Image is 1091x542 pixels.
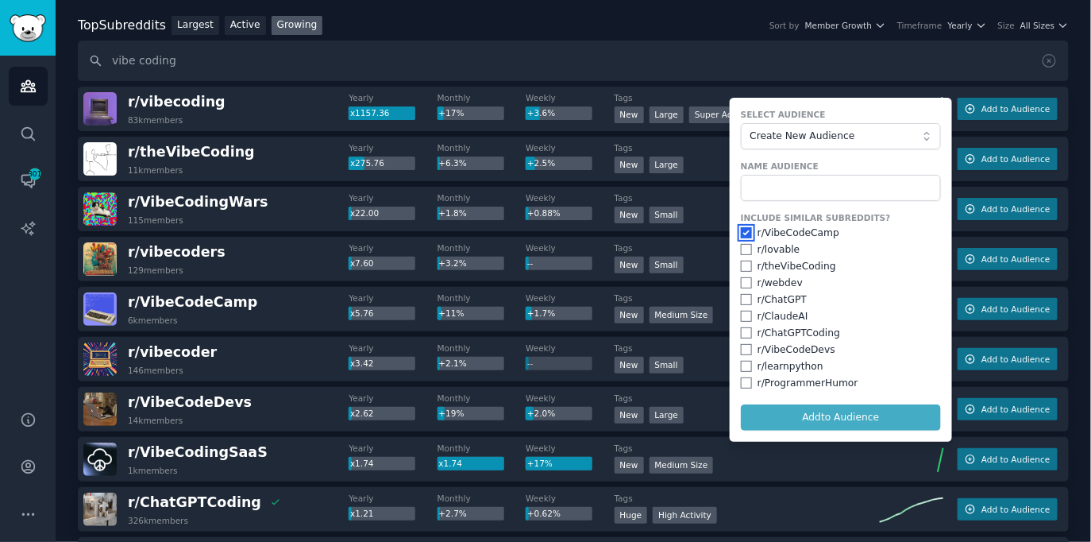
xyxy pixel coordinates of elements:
[83,343,117,376] img: vibecoder
[1020,20,1054,31] span: All Sizes
[650,407,684,424] div: Large
[526,142,614,153] dt: Weekly
[527,258,534,268] span: --
[128,94,226,110] span: r/ vibecoding
[615,343,880,354] dt: Tags
[526,443,614,454] dt: Weekly
[438,242,526,254] dt: Monthly
[615,142,880,153] dt: Tags
[439,258,467,268] span: +3.2%
[527,459,553,468] span: +17%
[439,208,467,218] span: +1.8%
[83,242,117,276] img: vibecoders
[526,292,614,304] dt: Weekly
[128,515,188,526] div: 326k members
[527,308,555,318] span: +1.7%
[128,244,226,260] span: r/ vibecoders
[526,393,614,404] dt: Weekly
[750,130,923,144] span: Create New Audience
[128,194,268,210] span: r/ VibeCodingWars
[615,192,880,203] dt: Tags
[527,208,561,218] span: +0.88%
[349,493,437,504] dt: Yearly
[128,365,183,376] div: 146 members
[83,192,117,226] img: VibeCodingWars
[526,242,614,254] dt: Weekly
[741,123,941,150] button: Create New Audience
[689,106,754,123] div: Super Active
[981,103,1050,114] span: Add to Audience
[998,20,1016,31] div: Size
[897,20,943,31] div: Timeframe
[650,207,684,223] div: Small
[758,360,823,374] div: r/ learnpython
[439,459,463,468] span: x1.74
[350,308,374,318] span: x5.76
[615,357,644,374] div: New
[438,142,526,153] dt: Monthly
[438,443,526,454] dt: Monthly
[128,265,183,276] div: 129 members
[948,20,987,31] button: Yearly
[349,292,437,304] dt: Yearly
[438,292,526,304] dt: Monthly
[981,153,1050,165] span: Add to Audience
[439,509,467,518] span: +2.7%
[438,493,526,504] dt: Monthly
[527,158,555,168] span: +2.5%
[439,158,467,168] span: +6.3%
[83,393,117,426] img: VibeCodeDevs
[526,192,614,203] dt: Weekly
[527,108,555,118] span: +3.6%
[350,258,374,268] span: x7.60
[526,92,614,103] dt: Weekly
[741,109,941,120] label: Select Audience
[758,226,839,241] div: r/ VibeCodeCamp
[128,444,268,460] span: r/ VibeCodingSaaS
[615,92,880,103] dt: Tags
[653,507,717,524] div: High Activity
[650,307,714,323] div: Medium Size
[350,408,374,418] span: x2.62
[805,20,873,31] span: Member Growth
[128,415,183,426] div: 14k members
[758,260,836,274] div: r/ theVibeCoding
[741,161,941,172] label: Name Audience
[128,144,255,160] span: r/ theVibeCoding
[438,393,526,404] dt: Monthly
[438,192,526,203] dt: Monthly
[958,398,1058,420] button: Add to Audience
[350,509,374,518] span: x1.21
[958,448,1058,470] button: Add to Audience
[128,465,178,476] div: 1k members
[981,254,1050,265] span: Add to Audience
[769,20,800,31] div: Sort by
[439,108,465,118] span: +17%
[527,509,561,518] span: +0.62%
[349,192,437,203] dt: Yearly
[439,308,465,318] span: +11%
[83,443,117,476] img: VibeCodingSaaS
[981,203,1050,215] span: Add to Audience
[958,248,1058,270] button: Add to Audience
[948,20,973,31] span: Yearly
[615,507,648,524] div: Huge
[981,304,1050,315] span: Add to Audience
[758,310,808,324] div: r/ ClaudeAI
[758,243,800,257] div: r/ lovable
[349,393,437,404] dt: Yearly
[615,157,644,173] div: New
[439,358,467,368] span: +2.1%
[615,207,644,223] div: New
[615,393,880,404] dt: Tags
[805,20,886,31] button: Member Growth
[128,344,217,360] span: r/ vibecoder
[350,108,390,118] span: x1157.36
[128,165,183,176] div: 11k members
[350,358,374,368] span: x3.42
[128,315,178,326] div: 6k members
[615,106,644,123] div: New
[350,208,379,218] span: x22.00
[78,16,166,36] div: Top Subreddits
[958,298,1058,320] button: Add to Audience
